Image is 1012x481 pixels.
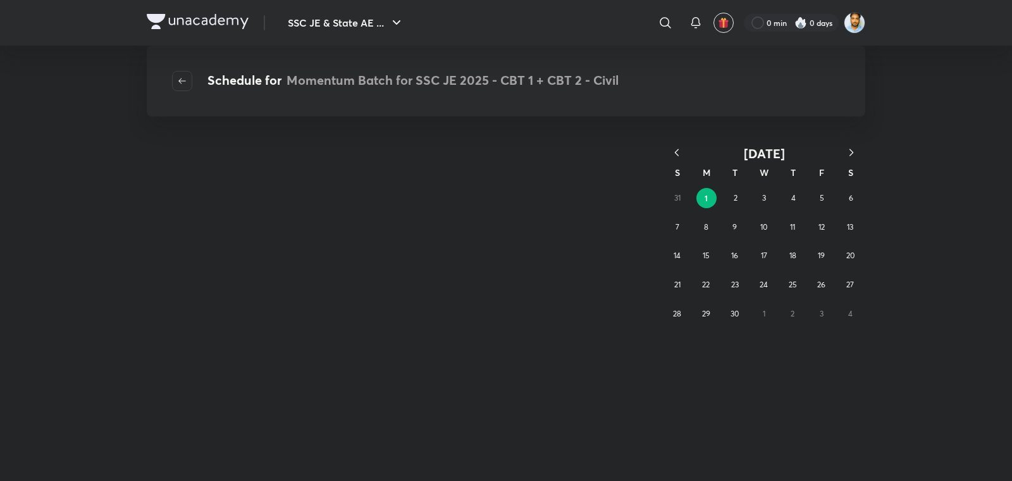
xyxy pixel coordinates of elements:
button: September 3, 2025 [754,188,774,208]
abbr: September 8, 2025 [704,222,708,232]
button: September 17, 2025 [754,246,774,266]
abbr: September 28, 2025 [673,309,681,318]
abbr: September 29, 2025 [702,309,710,318]
abbr: September 24, 2025 [760,280,768,289]
abbr: September 2, 2025 [734,193,737,203]
abbr: Monday [703,166,710,178]
img: Kunal Pradeep [844,12,865,34]
abbr: September 22, 2025 [702,280,710,289]
button: September 10, 2025 [754,217,774,237]
abbr: September 5, 2025 [820,193,824,203]
button: September 29, 2025 [696,304,716,324]
button: September 22, 2025 [696,275,716,295]
abbr: September 12, 2025 [818,222,825,232]
button: September 28, 2025 [667,304,688,324]
button: September 6, 2025 [841,188,861,208]
abbr: September 21, 2025 [674,280,681,289]
abbr: Saturday [848,166,853,178]
abbr: September 10, 2025 [760,222,767,232]
abbr: September 20, 2025 [846,251,855,260]
img: avatar [718,17,729,28]
button: September 24, 2025 [754,275,774,295]
abbr: September 3, 2025 [762,193,766,203]
abbr: September 4, 2025 [791,193,796,203]
button: September 2, 2025 [725,188,746,208]
button: SSC JE & State AE ... [280,10,412,35]
button: September 30, 2025 [725,304,745,324]
abbr: September 17, 2025 [761,251,767,260]
button: September 1, 2025 [696,188,717,208]
img: streak [794,16,807,29]
abbr: September 13, 2025 [847,222,853,232]
abbr: September 25, 2025 [789,280,797,289]
button: September 9, 2025 [725,217,745,237]
abbr: September 6, 2025 [849,193,853,203]
button: avatar [713,13,734,33]
abbr: Thursday [791,166,796,178]
button: September 12, 2025 [811,217,832,237]
abbr: Friday [819,166,824,178]
img: Company Logo [147,14,249,29]
a: Company Logo [147,14,249,32]
button: September 11, 2025 [782,217,803,237]
button: September 26, 2025 [811,275,832,295]
abbr: September 11, 2025 [790,222,795,232]
abbr: September 26, 2025 [817,280,825,289]
button: September 18, 2025 [782,246,803,266]
abbr: September 18, 2025 [789,251,796,260]
button: September 5, 2025 [812,188,832,208]
abbr: September 9, 2025 [732,222,737,232]
abbr: Wednesday [760,166,768,178]
button: September 27, 2025 [840,275,860,295]
span: Momentum Batch for SSC JE 2025 - CBT 1 + CBT 2 - Civil [287,72,619,89]
button: September 4, 2025 [783,188,803,208]
button: September 13, 2025 [840,217,860,237]
abbr: September 1, 2025 [705,193,708,203]
abbr: September 14, 2025 [674,251,681,260]
abbr: September 27, 2025 [846,280,854,289]
button: September 14, 2025 [667,246,688,266]
button: September 21, 2025 [667,275,688,295]
abbr: Sunday [675,166,680,178]
button: [DATE] [691,146,837,161]
abbr: September 23, 2025 [731,280,739,289]
h4: Schedule for [207,71,619,91]
abbr: September 19, 2025 [818,251,825,260]
abbr: Tuesday [732,166,737,178]
button: September 16, 2025 [725,246,745,266]
abbr: September 30, 2025 [731,309,739,318]
button: September 8, 2025 [696,217,716,237]
button: September 15, 2025 [696,246,716,266]
abbr: September 16, 2025 [731,251,738,260]
span: [DATE] [744,145,785,162]
abbr: September 7, 2025 [676,222,679,232]
abbr: September 15, 2025 [703,251,710,260]
button: September 20, 2025 [840,246,860,266]
button: September 23, 2025 [725,275,745,295]
button: September 25, 2025 [782,275,803,295]
button: September 7, 2025 [667,217,688,237]
button: September 19, 2025 [811,246,832,266]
